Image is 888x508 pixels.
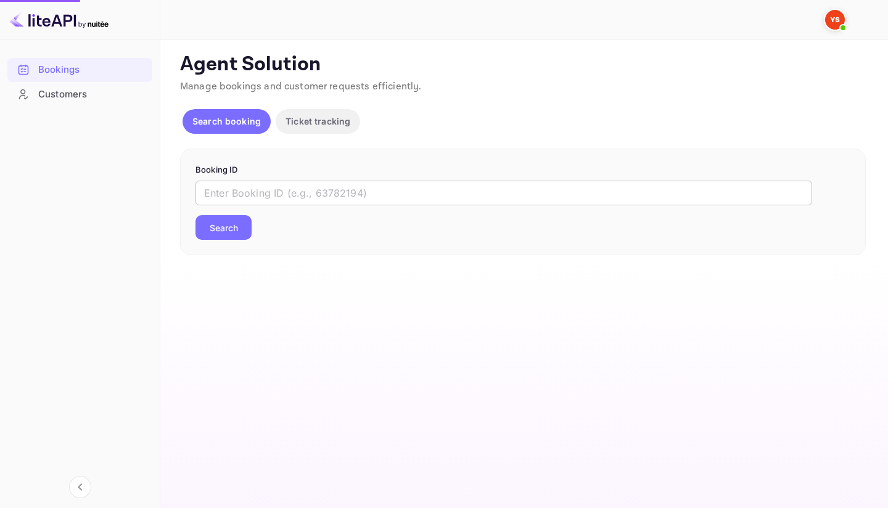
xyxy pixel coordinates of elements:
[286,115,350,128] p: Ticket tracking
[38,88,146,102] div: Customers
[7,83,152,107] div: Customers
[7,83,152,105] a: Customers
[195,215,252,240] button: Search
[38,63,146,77] div: Bookings
[195,164,850,176] p: Booking ID
[10,10,109,30] img: LiteAPI logo
[180,80,422,93] span: Manage bookings and customer requests efficiently.
[195,181,812,205] input: Enter Booking ID (e.g., 63782194)
[7,58,152,82] div: Bookings
[7,58,152,81] a: Bookings
[192,115,261,128] p: Search booking
[180,52,866,77] p: Agent Solution
[825,10,845,30] img: Yandex Support
[69,476,91,498] button: Collapse navigation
